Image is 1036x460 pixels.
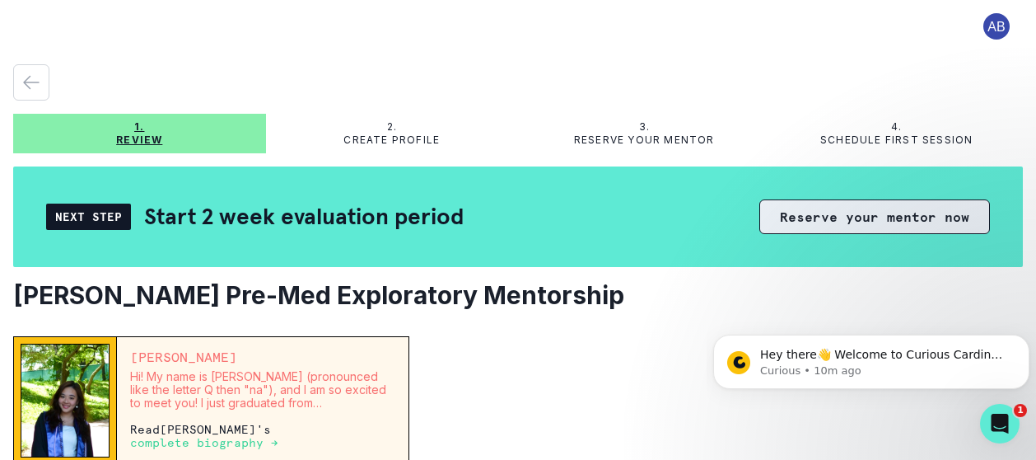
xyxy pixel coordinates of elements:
p: 4. [891,120,902,134]
a: complete biography → [130,435,278,449]
p: Reserve your mentor [574,134,715,147]
iframe: Intercom live chat [980,404,1020,444]
button: Reserve your mentor now [759,199,990,234]
h2: [PERSON_NAME] Pre-Med Exploratory Mentorship [13,280,1023,310]
p: 2. [387,120,397,134]
p: [PERSON_NAME] [130,350,395,364]
p: 3. [639,120,650,134]
p: Review [116,134,162,147]
p: complete biography → [130,436,278,449]
p: Hi! My name is [PERSON_NAME] (pronounced like the letter Q then "na"), and I am so excited to mee... [130,370,395,410]
p: Read [PERSON_NAME] 's [130,423,395,449]
span: 1 [1014,404,1027,417]
p: Schedule first session [820,134,973,147]
p: Create profile [343,134,440,147]
iframe: Intercom notifications message [707,300,1036,415]
img: Mentor Image [21,344,110,458]
h2: Start 2 week evaluation period [144,202,464,231]
p: 1. [134,120,144,134]
button: profile picture [970,13,1023,40]
div: Next Step [46,204,131,230]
